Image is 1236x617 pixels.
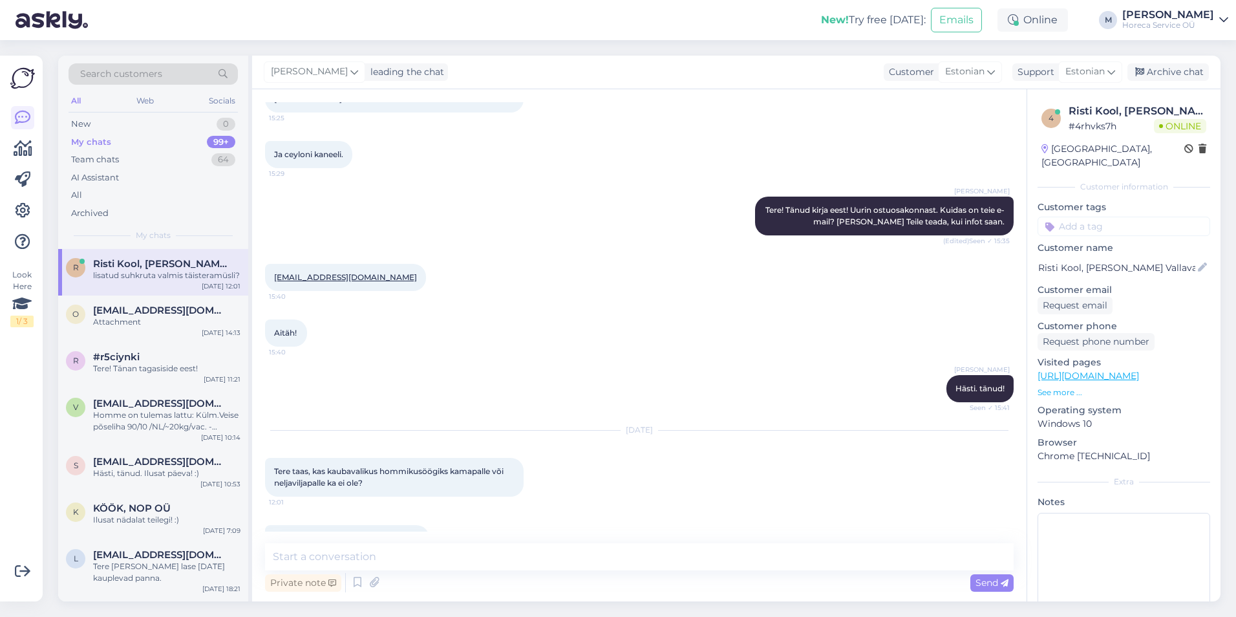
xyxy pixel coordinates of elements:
[93,468,240,479] div: Hästi, tänud. Ilusat päeva! :)
[1038,495,1210,509] p: Notes
[975,577,1008,589] span: Send
[1065,65,1105,79] span: Estonian
[269,113,317,123] span: 15:25
[1127,63,1209,81] div: Archive chat
[93,270,240,281] div: lisatud suhkruta valmis täisteramüsli?
[10,269,34,327] div: Look Here
[1038,181,1210,193] div: Customer information
[73,507,79,517] span: K
[134,92,156,109] div: Web
[269,497,317,507] span: 12:01
[1038,476,1210,488] div: Extra
[74,554,78,563] span: l
[69,92,83,109] div: All
[271,65,348,79] span: [PERSON_NAME]
[217,118,235,131] div: 0
[93,316,240,328] div: Attachment
[200,479,240,489] div: [DATE] 10:53
[93,549,228,561] span: laagrikool.moldre@daily.ee
[1069,119,1154,133] div: # 4rhvks7h
[93,409,240,433] div: Homme on tulemas lattu: Külm.Veise põseliha 90/10 /NL/~20kg/vac. - pakendi suurus 2-2,5kg. Teile ...
[93,561,240,584] div: Tere [PERSON_NAME] lase [DATE] kauplevad panna.
[943,236,1010,246] span: (Edited) Seen ✓ 15:35
[73,263,79,272] span: R
[269,347,317,357] span: 15:40
[93,258,228,270] span: Risti Kool, Lääne-Harju Vallavalitsus
[274,272,417,282] a: [EMAIL_ADDRESS][DOMAIN_NAME]
[1038,297,1113,314] div: Request email
[72,309,79,319] span: o
[1038,241,1210,255] p: Customer name
[274,328,297,338] span: Aitäh!
[93,503,171,514] span: KÖÖK, NOP OÜ
[93,456,228,468] span: siirakgetter@gmail.com
[1038,370,1139,382] a: [URL][DOMAIN_NAME]
[136,230,171,241] span: My chats
[1038,333,1155,351] div: Request phone number
[71,136,111,149] div: My chats
[74,460,78,470] span: s
[1012,65,1054,79] div: Support
[1122,10,1214,20] div: [PERSON_NAME]
[1038,283,1210,297] p: Customer email
[10,316,34,327] div: 1 / 3
[1038,356,1210,369] p: Visited pages
[765,205,1005,226] span: Tere! Tänud kirja eest! Uurin ostuosakonnast. Kuidas on teie e-mail? [PERSON_NAME] Teile teada, k...
[269,169,317,179] span: 15:29
[71,189,82,202] div: All
[203,526,240,536] div: [DATE] 7:09
[93,351,140,363] span: #r5ciynki
[1038,449,1210,463] p: Chrome [TECHNICAL_ID]
[1038,436,1210,449] p: Browser
[265,424,1014,436] div: [DATE]
[945,65,985,79] span: Estonian
[274,149,343,159] span: Ja ceyloni kaneeli.
[93,305,228,316] span: ouslkrd@gmail.com
[955,384,1005,393] span: Hästi. tänud!
[1154,119,1206,133] span: Online
[1038,404,1210,417] p: Operating system
[93,514,240,526] div: Ilusat nädalat teilegi! :)
[997,8,1068,32] div: Online
[1038,319,1210,333] p: Customer phone
[73,402,78,412] span: v
[954,186,1010,196] span: [PERSON_NAME]
[93,398,228,409] span: vita-jax@mail.ru
[884,65,934,79] div: Customer
[821,12,926,28] div: Try free [DATE]:
[206,92,238,109] div: Socials
[1069,103,1206,119] div: Risti Kool, [PERSON_NAME] Vallavalitsus
[202,584,240,594] div: [DATE] 18:21
[961,403,1010,413] span: Seen ✓ 15:41
[10,66,35,91] img: Askly Logo
[204,374,240,384] div: [DATE] 11:21
[1038,387,1210,398] p: See more ...
[211,153,235,166] div: 64
[71,207,109,220] div: Archived
[1122,20,1214,30] div: Horeca Service OÜ
[1099,11,1117,29] div: M
[1038,261,1195,275] input: Add name
[1038,417,1210,431] p: Windows 10
[1038,200,1210,214] p: Customer tags
[202,281,240,291] div: [DATE] 12:01
[954,365,1010,374] span: [PERSON_NAME]
[71,153,119,166] div: Team chats
[201,433,240,442] div: [DATE] 10:14
[274,466,506,488] span: Tere taas, kas kaubavalikus hommikusöögiks kamapalle või neljaviljapalle ka ei ole?
[73,356,79,365] span: r
[202,328,240,338] div: [DATE] 14:13
[71,171,119,184] div: AI Assistant
[1122,10,1228,30] a: [PERSON_NAME]Horeca Service OÜ
[71,118,91,131] div: New
[207,136,235,149] div: 99+
[269,292,317,301] span: 15:40
[931,8,982,32] button: Emails
[1049,113,1054,123] span: 4
[365,65,444,79] div: leading the chat
[93,363,240,374] div: Tere! Tänan tagasiside eest!
[821,14,849,26] b: New!
[80,67,162,81] span: Search customers
[265,574,341,592] div: Private note
[1041,142,1184,169] div: [GEOGRAPHIC_DATA], [GEOGRAPHIC_DATA]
